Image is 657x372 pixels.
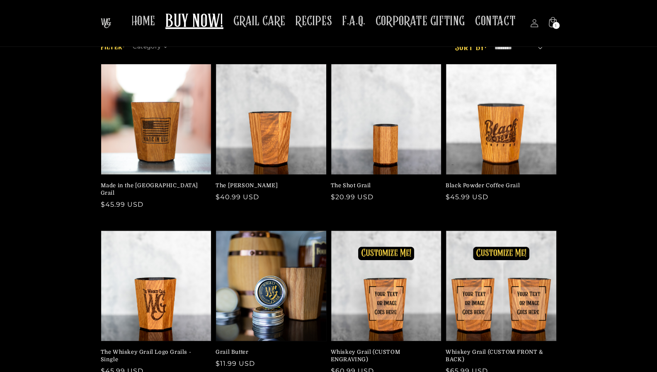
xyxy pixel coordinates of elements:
[216,348,322,356] a: Grail Butter
[228,8,291,34] a: GRAIL CARE
[331,348,437,363] a: Whiskey Grail (CUSTOM ENGRAVING)
[331,182,437,189] a: The Shot Grail
[216,182,322,189] a: The [PERSON_NAME]
[101,182,207,197] a: Made in the [GEOGRAPHIC_DATA] Grail
[126,8,160,34] a: HOME
[555,22,557,29] span: 1
[446,182,552,189] a: Black Powder Coffee Grail
[101,18,111,28] img: The Whiskey Grail
[131,13,155,29] span: HOME
[342,13,366,29] span: F.A.Q.
[337,8,371,34] a: F.A.Q.
[165,11,223,34] span: BUY NOW!
[376,13,465,29] span: CORPORATE GIFTING
[470,8,521,34] a: CONTACT
[101,348,207,363] a: The Whiskey Grail Logo Grails - Single
[371,8,470,34] a: CORPORATE GIFTING
[296,13,332,29] span: RECIPES
[475,13,516,29] span: CONTACT
[455,43,486,53] label: Sort by:
[233,13,286,29] span: GRAIL CARE
[446,348,552,363] a: Whiskey Grail (CUSTOM FRONT & BACK)
[133,40,172,49] summary: Category
[160,6,228,39] a: BUY NOW!
[291,8,337,34] a: RECIPES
